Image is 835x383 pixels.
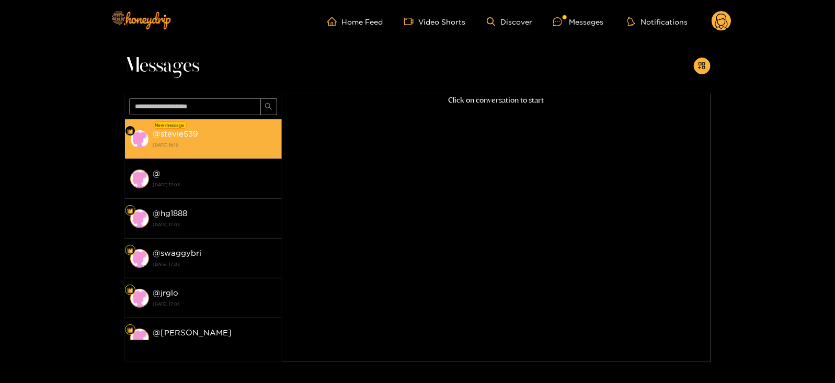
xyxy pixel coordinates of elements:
[282,94,711,106] p: Click on conversation to start
[127,327,133,333] img: Fan Level
[153,288,179,297] strong: @ jrglo
[153,328,232,337] strong: @ [PERSON_NAME]
[127,128,133,134] img: Fan Level
[130,249,149,268] img: conversation
[153,169,161,178] strong: @
[153,209,188,218] strong: @ hg1888
[130,209,149,228] img: conversation
[153,180,277,189] strong: [DATE] 17:03
[327,17,342,26] span: home
[130,329,149,347] img: conversation
[153,220,277,229] strong: [DATE] 17:03
[553,16,603,28] div: Messages
[130,289,149,308] img: conversation
[154,121,187,129] div: New message
[153,140,277,150] strong: [DATE] 16:12
[125,53,200,78] span: Messages
[127,208,133,214] img: Fan Level
[265,103,272,111] span: search
[404,17,466,26] a: Video Shorts
[260,98,277,115] button: search
[153,339,277,348] strong: [DATE] 17:03
[153,299,277,309] strong: [DATE] 17:03
[130,170,149,188] img: conversation
[327,17,383,26] a: Home Feed
[130,130,149,149] img: conversation
[153,249,202,257] strong: @ swaggybri
[127,247,133,254] img: Fan Level
[153,260,277,269] strong: [DATE] 17:03
[694,58,711,74] button: appstore-add
[404,17,419,26] span: video-camera
[153,129,199,138] strong: @ stevie539
[698,62,706,71] span: appstore-add
[127,287,133,294] img: Fan Level
[487,17,532,26] a: Discover
[624,16,691,27] button: Notifications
